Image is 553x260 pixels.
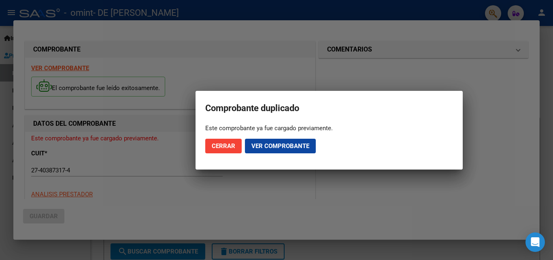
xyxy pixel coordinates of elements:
[205,139,242,153] button: Cerrar
[525,232,545,252] div: Open Intercom Messenger
[205,101,453,116] h2: Comprobante duplicado
[251,142,309,150] span: Ver comprobante
[245,139,316,153] button: Ver comprobante
[205,124,453,132] div: Este comprobante ya fue cargado previamente.
[212,142,235,150] span: Cerrar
